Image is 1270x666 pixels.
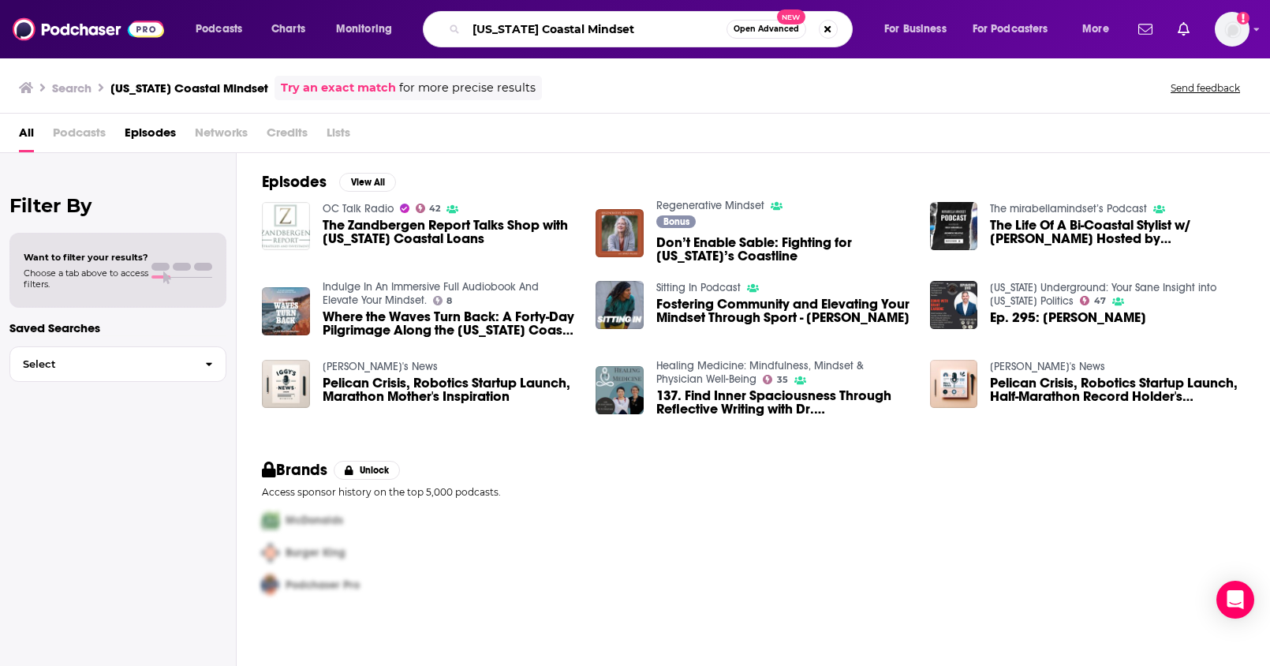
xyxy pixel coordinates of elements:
[1216,581,1254,619] div: Open Intercom Messenger
[339,173,396,192] button: View All
[1166,81,1245,95] button: Send feedback
[663,217,689,226] span: Bonus
[930,360,978,408] a: Pelican Crisis, Robotics Startup Launch, Half-Marathon Record Holder's Inspiration
[656,359,864,386] a: Healing Medicine: Mindfulness, Mindset & Physician Well-Being
[323,219,577,245] span: The Zandbergen Report Talks Shop with [US_STATE] Coastal Loans
[1132,16,1159,43] a: Show notifications dropdown
[196,18,242,40] span: Podcasts
[873,17,966,42] button: open menu
[9,346,226,382] button: Select
[286,578,360,592] span: Podchaser Pro
[990,376,1245,403] a: Pelican Crisis, Robotics Startup Launch, Half-Marathon Record Holder's Inspiration
[763,375,788,384] a: 35
[596,281,644,329] img: Fostering Community and Elevating Your Mindset Through Sport - Sun Greene
[596,209,644,257] img: Don’t Enable Sable: Fighting for California’s Coastline
[1082,18,1109,40] span: More
[777,376,788,384] span: 35
[323,310,577,337] span: Where the Waves Turn Back: A Forty-Day Pilgrimage Along the [US_STATE] Coast by [PERSON_NAME]
[1171,16,1196,43] a: Show notifications dropdown
[1237,12,1249,24] svg: Add a profile image
[262,360,310,408] img: Pelican Crisis, Robotics Startup Launch, Marathon Mother's Inspiration
[990,202,1147,215] a: The mirabellamindset’s Podcast
[884,18,947,40] span: For Business
[281,79,396,97] a: Try an exact match
[930,202,978,250] img: The Life Of A Bi-Coastal Stylist w/ Monroe DelSole Hosted by Nick Mirabella
[399,79,536,97] span: for more precise results
[286,514,343,527] span: McDonalds
[52,80,92,95] h3: Search
[323,202,394,215] a: OC Talk Radio
[429,205,440,212] span: 42
[323,360,438,373] a: Iggy's News
[334,461,401,480] button: Unlock
[185,17,263,42] button: open menu
[433,296,453,305] a: 8
[262,287,310,335] img: Where the Waves Turn Back: A Forty-Day Pilgrimage Along the California Coast by Tyson Motsenbocker
[286,546,346,559] span: Burger King
[1215,12,1249,47] span: Logged in as kochristina
[777,9,805,24] span: New
[261,17,315,42] a: Charts
[262,202,310,250] img: The Zandbergen Report Talks Shop with California Coastal Loans
[656,236,911,263] a: Don’t Enable Sable: Fighting for California’s Coastline
[973,18,1048,40] span: For Podcasters
[323,310,577,337] a: Where the Waves Turn Back: A Forty-Day Pilgrimage Along the California Coast by Tyson Motsenbocker
[323,219,577,245] a: The Zandbergen Report Talks Shop with California Coastal Loans
[125,120,176,152] a: Episodes
[9,320,226,335] p: Saved Searches
[438,11,868,47] div: Search podcasts, credits, & more...
[53,120,106,152] span: Podcasts
[271,18,305,40] span: Charts
[1215,12,1249,47] img: User Profile
[656,389,911,416] a: 137. Find Inner Spaciousness Through Reflective Writing with Dr. Gail Wright
[327,120,350,152] span: Lists
[10,359,192,369] span: Select
[656,199,764,212] a: Regenerative Mindset
[990,311,1146,324] span: Ep. 295: [PERSON_NAME]
[262,486,1245,498] p: Access sponsor history on the top 5,000 podcasts.
[256,504,286,537] img: First Pro Logo
[110,80,268,95] h3: [US_STATE] Coastal Mindset
[336,18,392,40] span: Monitoring
[990,311,1146,324] a: Ep. 295: Grant Cardone
[19,120,34,152] a: All
[1071,17,1129,42] button: open menu
[1094,297,1106,305] span: 47
[262,460,327,480] h2: Brands
[656,236,911,263] span: Don’t Enable Sable: Fighting for [US_STATE]’s Coastline
[24,252,148,263] span: Want to filter your results?
[656,297,911,324] span: Fostering Community and Elevating Your Mindset Through Sport - [PERSON_NAME]
[990,360,1105,373] a: Mike's News
[962,17,1071,42] button: open menu
[596,366,644,414] img: 137. Find Inner Spaciousness Through Reflective Writing with Dr. Gail Wright
[1080,296,1106,305] a: 47
[195,120,248,152] span: Networks
[727,20,806,39] button: Open AdvancedNew
[990,219,1245,245] a: The Life Of A Bi-Coastal Stylist w/ Monroe DelSole Hosted by Nick Mirabella
[325,17,413,42] button: open menu
[13,14,164,44] img: Podchaser - Follow, Share and Rate Podcasts
[9,194,226,217] h2: Filter By
[262,172,327,192] h2: Episodes
[930,281,978,329] img: Ep. 295: Grant Cardone
[267,120,308,152] span: Credits
[656,297,911,324] a: Fostering Community and Elevating Your Mindset Through Sport - Sun Greene
[256,537,286,569] img: Second Pro Logo
[466,17,727,42] input: Search podcasts, credits, & more...
[656,389,911,416] span: 137. Find Inner Spaciousness Through Reflective Writing with Dr. [PERSON_NAME]
[323,376,577,403] a: Pelican Crisis, Robotics Startup Launch, Marathon Mother's Inspiration
[734,25,799,33] span: Open Advanced
[656,281,741,294] a: Sitting In Podcast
